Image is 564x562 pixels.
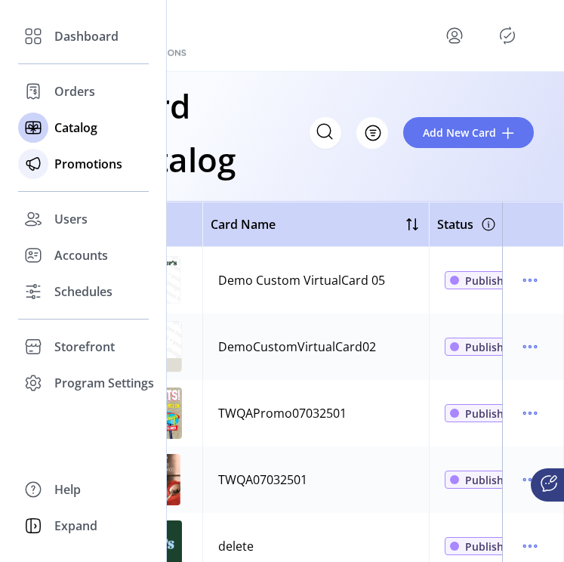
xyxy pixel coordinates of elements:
h1: Card Catalog [115,79,310,186]
button: Publisher Panel [495,23,519,48]
button: menu [518,268,542,292]
button: Add New Card [403,117,534,148]
span: Orders [54,82,95,100]
div: Demo Custom VirtualCard 05 [218,271,385,289]
span: Program Settings [54,374,154,392]
span: Published [465,406,516,421]
span: Schedules [54,283,112,301]
div: delete [218,537,254,555]
span: Published [465,472,516,488]
button: Filter Button [356,117,388,149]
span: Add New Card [423,125,496,140]
span: Card Name [211,215,276,233]
span: Catalog [54,119,97,137]
span: Help [54,480,81,499]
button: menu [442,23,467,48]
span: Users [54,210,88,228]
span: Published [465,339,516,355]
span: Expand [54,517,97,535]
span: Accounts [54,246,108,264]
button: menu [518,401,542,425]
span: Storefront [54,338,115,356]
button: menu [518,534,542,558]
span: Dashboard [54,27,119,45]
div: TWQAPromo07032501 [218,404,347,422]
span: Published [465,273,516,289]
span: Published [465,539,516,554]
div: Status [437,212,498,236]
input: Search [310,117,341,149]
div: DemoCustomVirtualCard02 [218,338,376,356]
button: menu [518,468,542,492]
button: menu [518,335,542,359]
span: Promotions [54,155,122,173]
div: TWQA07032501 [218,471,307,489]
